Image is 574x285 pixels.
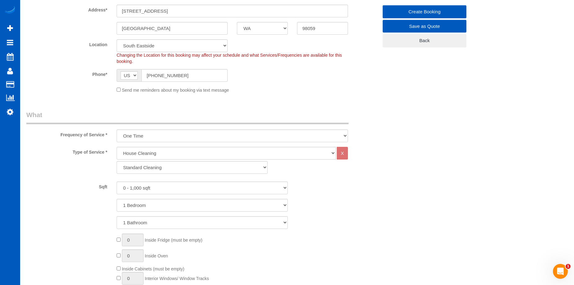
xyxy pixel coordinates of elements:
[145,253,168,258] span: Inside Oven
[117,53,342,64] span: Changing the Location for this booking may affect your schedule and what Services/Frequencies are...
[22,69,112,77] label: Phone*
[22,182,112,190] label: Sqft
[383,20,466,33] a: Save as Quote
[26,110,349,124] legend: What
[117,22,228,35] input: City*
[383,34,466,47] a: Back
[122,88,229,93] span: Send me reminders about my booking via text message
[141,69,228,82] input: Phone*
[297,22,348,35] input: Zip Code*
[22,147,112,155] label: Type of Service *
[566,264,571,269] span: 1
[22,129,112,138] label: Frequency of Service *
[4,6,16,15] img: Automaid Logo
[553,264,568,279] iframe: Intercom live chat
[145,276,209,281] span: Interior Windows/ Window Tracks
[22,5,112,13] label: Address*
[145,238,202,243] span: Inside Fridge (must be empty)
[122,266,185,271] span: Inside Cabinets (must be empty)
[22,39,112,48] label: Location
[383,5,466,18] a: Create Booking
